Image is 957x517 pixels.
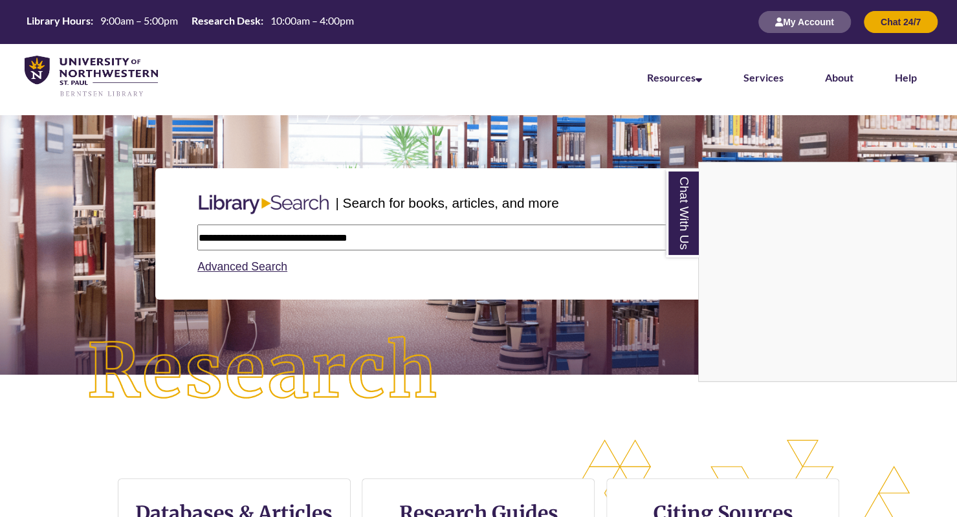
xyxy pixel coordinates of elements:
img: UNWSP Library Logo [25,56,158,98]
a: Chat With Us [666,169,699,258]
div: Chat With Us [698,162,957,382]
a: Resources [647,71,702,83]
a: About [825,71,853,83]
a: Services [743,71,784,83]
a: Help [895,71,917,83]
iframe: Chat Widget [699,162,956,381]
